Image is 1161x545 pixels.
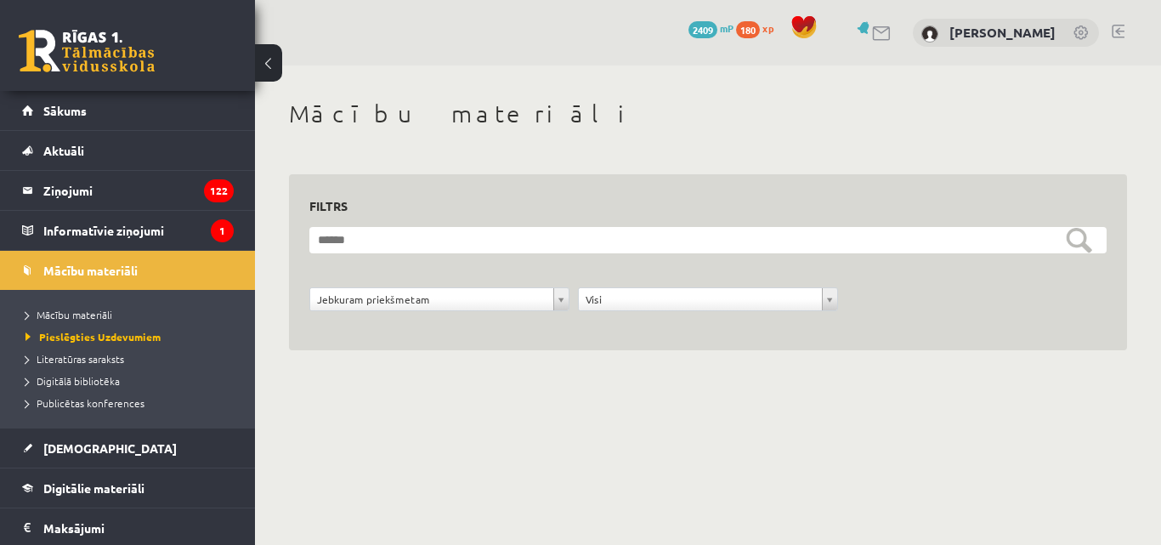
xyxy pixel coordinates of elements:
[310,288,569,310] a: Jebkuram priekšmetam
[25,308,112,321] span: Mācību materiāli
[43,440,177,456] span: [DEMOGRAPHIC_DATA]
[949,24,1056,41] a: [PERSON_NAME]
[317,288,547,310] span: Jebkuram priekšmetam
[211,219,234,242] i: 1
[25,352,124,366] span: Literatūras saraksts
[688,21,733,35] a: 2409 mP
[22,468,234,508] a: Digitālie materiāli
[22,429,234,468] a: [DEMOGRAPHIC_DATA]
[688,21,717,38] span: 2409
[43,103,87,118] span: Sākums
[736,21,760,38] span: 180
[43,171,234,210] legend: Ziņojumi
[921,26,938,43] img: Anna Bukovska
[43,211,234,250] legend: Informatīvie ziņojumi
[25,373,238,389] a: Digitālā bibliotēka
[22,171,234,210] a: Ziņojumi122
[309,195,1086,218] h3: Filtrs
[43,143,84,158] span: Aktuāli
[25,395,238,411] a: Publicētas konferences
[43,480,144,496] span: Digitālie materiāli
[25,329,238,344] a: Pieslēgties Uzdevumiem
[22,211,234,250] a: Informatīvie ziņojumi1
[204,179,234,202] i: 122
[736,21,782,35] a: 180 xp
[22,251,234,290] a: Mācību materiāli
[43,263,138,278] span: Mācību materiāli
[22,91,234,130] a: Sākums
[25,330,161,343] span: Pieslēgties Uzdevumiem
[19,30,155,72] a: Rīgas 1. Tālmācības vidusskola
[762,21,773,35] span: xp
[586,288,815,310] span: Visi
[579,288,837,310] a: Visi
[25,374,120,388] span: Digitālā bibliotēka
[22,131,234,170] a: Aktuāli
[25,396,144,410] span: Publicētas konferences
[25,307,238,322] a: Mācību materiāli
[289,99,1127,128] h1: Mācību materiāli
[720,21,733,35] span: mP
[25,351,238,366] a: Literatūras saraksts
